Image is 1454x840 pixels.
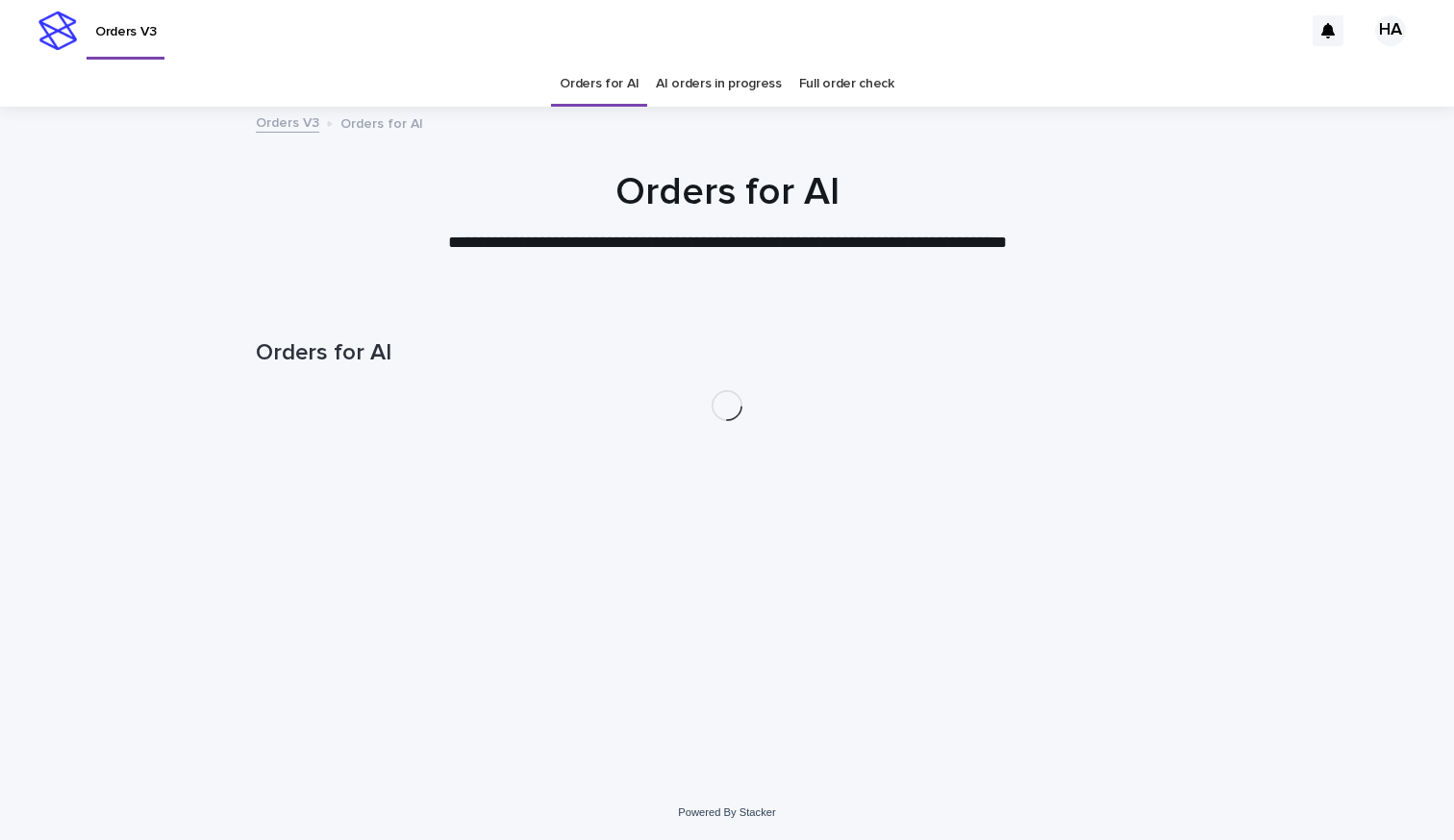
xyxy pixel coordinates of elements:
img: stacker-logo-s-only.png [38,12,77,50]
p: Orders for AI [340,111,423,133]
a: Orders for AI [560,62,639,107]
a: AI orders in progress [656,62,782,107]
h1: Orders for AI [256,169,1198,215]
a: Powered By Stacker [678,806,775,818]
div: HA [1375,15,1406,46]
a: Orders V3 [256,111,319,133]
h1: Orders for AI [256,339,1198,367]
a: Full order check [799,62,894,107]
